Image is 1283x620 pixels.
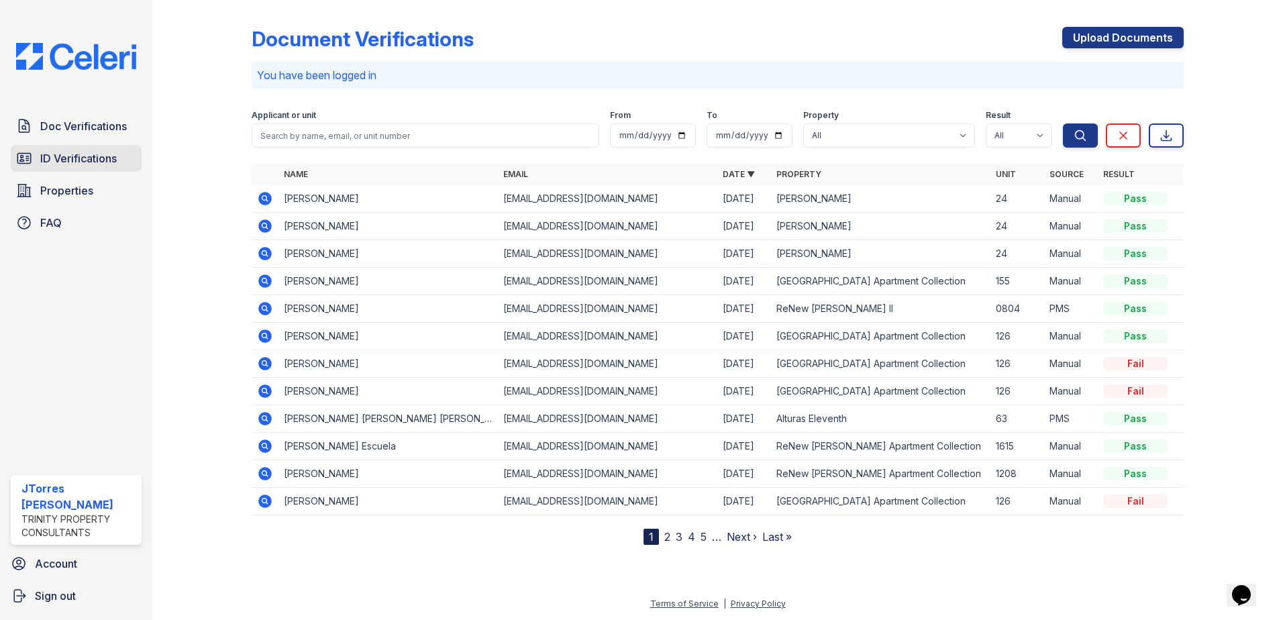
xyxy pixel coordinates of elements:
[40,183,93,199] span: Properties
[707,110,717,121] label: To
[644,529,659,545] div: 1
[21,513,136,539] div: Trinity Property Consultants
[35,588,76,604] span: Sign out
[5,550,147,577] a: Account
[1103,467,1168,480] div: Pass
[278,295,498,323] td: [PERSON_NAME]
[723,599,726,609] div: |
[717,405,771,433] td: [DATE]
[776,169,821,179] a: Property
[771,378,990,405] td: [GEOGRAPHIC_DATA] Apartment Collection
[717,433,771,460] td: [DATE]
[11,113,142,140] a: Doc Verifications
[717,240,771,268] td: [DATE]
[252,110,316,121] label: Applicant or unit
[5,582,147,609] a: Sign out
[996,169,1016,179] a: Unit
[990,433,1044,460] td: 1615
[11,145,142,172] a: ID Verifications
[21,480,136,513] div: JTorres [PERSON_NAME]
[771,213,990,240] td: [PERSON_NAME]
[278,433,498,460] td: [PERSON_NAME] Escuela
[252,123,599,148] input: Search by name, email, or unit number
[990,323,1044,350] td: 126
[1044,240,1098,268] td: Manual
[1044,185,1098,213] td: Manual
[701,530,707,544] a: 5
[1103,247,1168,260] div: Pass
[1062,27,1184,48] a: Upload Documents
[723,169,755,179] a: Date ▼
[990,378,1044,405] td: 126
[498,350,717,378] td: [EMAIL_ADDRESS][DOMAIN_NAME]
[990,405,1044,433] td: 63
[40,118,127,134] span: Doc Verifications
[731,599,786,609] a: Privacy Policy
[498,378,717,405] td: [EMAIL_ADDRESS][DOMAIN_NAME]
[278,240,498,268] td: [PERSON_NAME]
[762,530,792,544] a: Last »
[727,530,757,544] a: Next ›
[257,67,1178,83] p: You have been logged in
[990,460,1044,488] td: 1208
[498,433,717,460] td: [EMAIL_ADDRESS][DOMAIN_NAME]
[498,268,717,295] td: [EMAIL_ADDRESS][DOMAIN_NAME]
[717,350,771,378] td: [DATE]
[40,150,117,166] span: ID Verifications
[1103,169,1135,179] a: Result
[503,169,528,179] a: Email
[1103,274,1168,288] div: Pass
[1044,488,1098,515] td: Manual
[1049,169,1084,179] a: Source
[498,295,717,323] td: [EMAIL_ADDRESS][DOMAIN_NAME]
[771,295,990,323] td: ReNew [PERSON_NAME] II
[771,323,990,350] td: [GEOGRAPHIC_DATA] Apartment Collection
[717,213,771,240] td: [DATE]
[771,185,990,213] td: [PERSON_NAME]
[498,460,717,488] td: [EMAIL_ADDRESS][DOMAIN_NAME]
[771,433,990,460] td: ReNew [PERSON_NAME] Apartment Collection
[990,185,1044,213] td: 24
[278,323,498,350] td: [PERSON_NAME]
[990,295,1044,323] td: 0804
[771,268,990,295] td: [GEOGRAPHIC_DATA] Apartment Collection
[1044,268,1098,295] td: Manual
[498,488,717,515] td: [EMAIL_ADDRESS][DOMAIN_NAME]
[278,268,498,295] td: [PERSON_NAME]
[498,240,717,268] td: [EMAIL_ADDRESS][DOMAIN_NAME]
[717,268,771,295] td: [DATE]
[284,169,308,179] a: Name
[717,185,771,213] td: [DATE]
[40,215,62,231] span: FAQ
[278,350,498,378] td: [PERSON_NAME]
[717,295,771,323] td: [DATE]
[1103,440,1168,453] div: Pass
[498,213,717,240] td: [EMAIL_ADDRESS][DOMAIN_NAME]
[1103,219,1168,233] div: Pass
[1103,495,1168,508] div: Fail
[990,350,1044,378] td: 126
[717,323,771,350] td: [DATE]
[1044,323,1098,350] td: Manual
[1103,412,1168,425] div: Pass
[771,405,990,433] td: Alturas Eleventh
[278,460,498,488] td: [PERSON_NAME]
[278,213,498,240] td: [PERSON_NAME]
[1103,192,1168,205] div: Pass
[1227,566,1270,607] iframe: chat widget
[717,488,771,515] td: [DATE]
[986,110,1011,121] label: Result
[252,27,474,51] div: Document Verifications
[990,213,1044,240] td: 24
[1103,302,1168,315] div: Pass
[771,488,990,515] td: [GEOGRAPHIC_DATA] Apartment Collection
[1044,378,1098,405] td: Manual
[771,350,990,378] td: [GEOGRAPHIC_DATA] Apartment Collection
[1103,357,1168,370] div: Fail
[664,530,670,544] a: 2
[498,405,717,433] td: [EMAIL_ADDRESS][DOMAIN_NAME]
[1103,384,1168,398] div: Fail
[990,268,1044,295] td: 155
[5,43,147,70] img: CE_Logo_Blue-a8612792a0a2168367f1c8372b55b34899dd931a85d93a1a3d3e32e68fde9ad4.png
